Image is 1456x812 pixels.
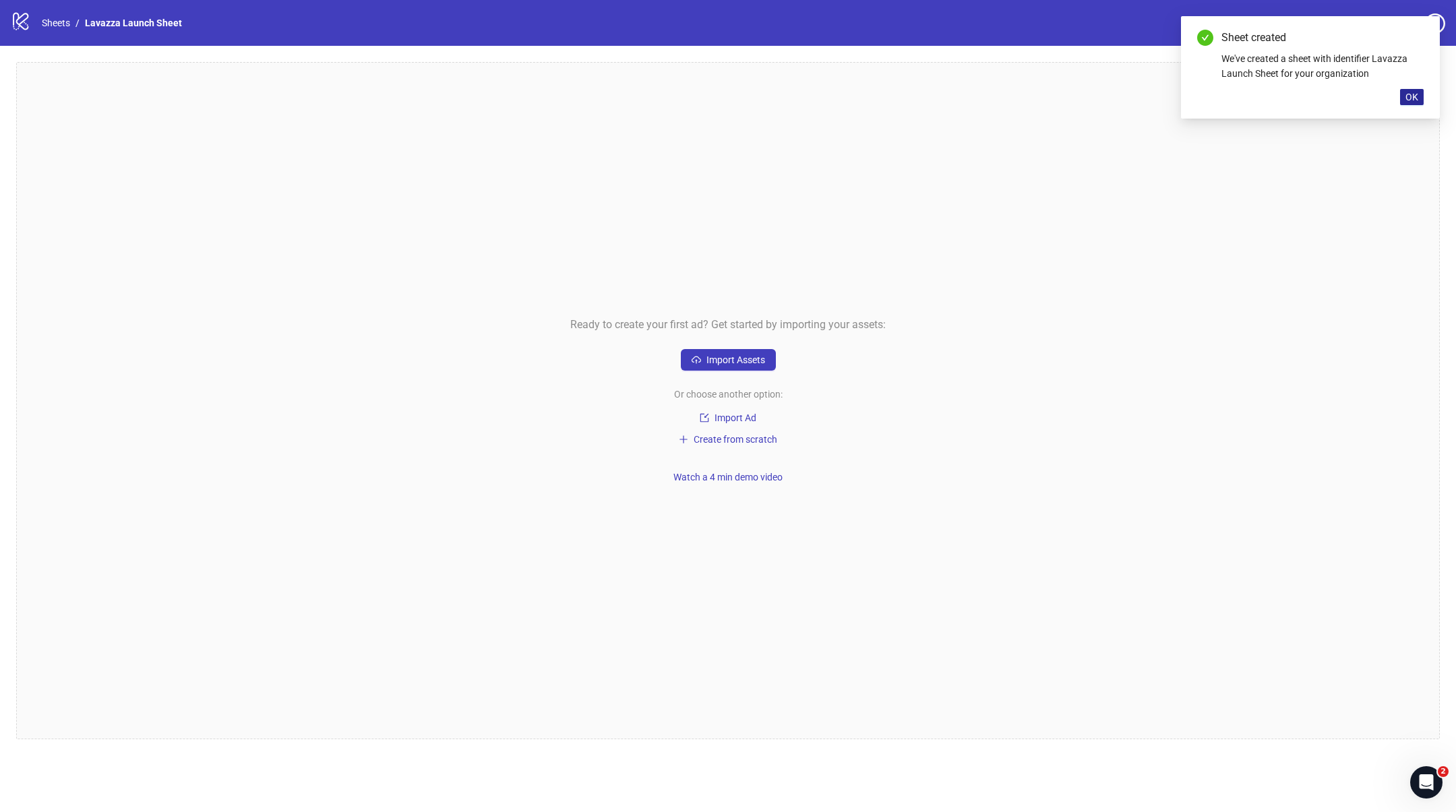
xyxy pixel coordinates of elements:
a: Settings [1349,13,1420,35]
span: OK [1405,92,1418,102]
span: plus [679,435,688,444]
span: Watch a 4 min demo video [673,472,783,482]
span: Import Ad [715,412,756,423]
button: Import Assets [681,349,776,371]
a: Sheets [39,15,73,30]
span: check-circle [1197,30,1213,46]
button: OK [1400,89,1424,105]
span: cloud-upload [692,355,701,365]
div: Sheet created [1221,30,1424,46]
span: Create from scratch [694,434,777,445]
a: Lavazza Launch Sheet [82,15,185,30]
button: Create from scratch [673,431,783,447]
li: / [75,15,80,30]
button: Import Ad [681,410,775,426]
div: We've created a sheet with identifier Lavazza Launch Sheet for your organization [1221,51,1424,81]
span: 2 [1438,766,1449,777]
a: Close [1409,30,1424,44]
span: question-circle [1425,13,1445,34]
span: Import Assets [706,354,765,365]
span: Ready to create your first ad? Get started by importing your assets: [570,316,886,333]
button: Watch a 4 min demo video [668,469,788,485]
span: Or choose another option: [674,387,783,402]
iframe: Intercom live chat [1410,766,1443,799]
span: import [700,413,709,423]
